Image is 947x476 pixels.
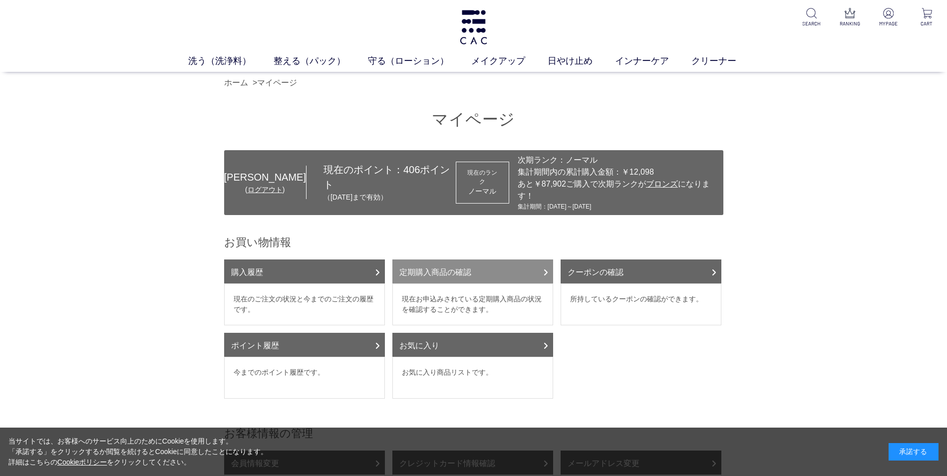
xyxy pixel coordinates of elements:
div: 集計期間：[DATE]～[DATE] [518,202,718,211]
div: 当サイトでは、お客様へのサービス向上のためにCookieを使用します。 「承諾する」をクリックするか閲覧を続けるとCookieに同意したことになります。 詳細はこちらの をクリックしてください。 [8,436,268,468]
p: RANKING [838,20,862,27]
div: 承諾する [889,443,939,461]
h2: お客様情報の管理 [224,426,723,441]
div: 集計期間内の累計購入金額：￥12,098 [518,166,718,178]
a: MYPAGE [876,8,901,27]
a: ポイント履歴 [224,333,385,357]
p: CART [915,20,939,27]
div: あと￥87,902ご購入で次期ランクが になります！ [518,178,718,202]
a: 購入履歴 [224,259,385,283]
div: ( ) [224,185,306,195]
dd: 現在お申込みされている定期購入商品の状況を確認することができます。 [392,283,553,325]
span: ブロンズ [646,180,678,188]
img: logo [458,10,489,44]
div: ノーマル [465,186,500,197]
p: （[DATE]まで有効） [323,192,456,203]
div: 次期ランク：ノーマル [518,154,718,166]
h2: お買い物情報 [224,235,723,249]
span: 406 [403,164,420,175]
a: マイページ [257,78,297,87]
dd: お気に入り商品リストです。 [392,357,553,399]
h1: マイページ [224,109,723,130]
a: CART [915,8,939,27]
a: 日やけ止め [548,54,615,68]
a: ログアウト [248,186,283,194]
a: Cookieポリシー [57,458,107,466]
div: [PERSON_NAME] [224,170,306,185]
a: インナーケア [615,54,691,68]
li: > [253,77,300,89]
p: MYPAGE [876,20,901,27]
a: 整える（パック） [274,54,368,68]
p: SEARCH [799,20,824,27]
dt: 現在のランク [465,168,500,186]
a: クリーナー [691,54,759,68]
a: 守る（ローション） [368,54,471,68]
a: メイクアップ [471,54,548,68]
a: 洗う（洗浄料） [188,54,274,68]
dd: 現在のご注文の状況と今までのご注文の履歴です。 [224,283,385,325]
a: 定期購入商品の確認 [392,259,553,283]
div: 現在のポイント： ポイント [307,162,456,203]
a: SEARCH [799,8,824,27]
a: RANKING [838,8,862,27]
a: クーポンの確認 [561,259,721,283]
dd: 所持しているクーポンの確認ができます。 [561,283,721,325]
dd: 今までのポイント履歴です。 [224,357,385,399]
a: ホーム [224,78,248,87]
a: お気に入り [392,333,553,357]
